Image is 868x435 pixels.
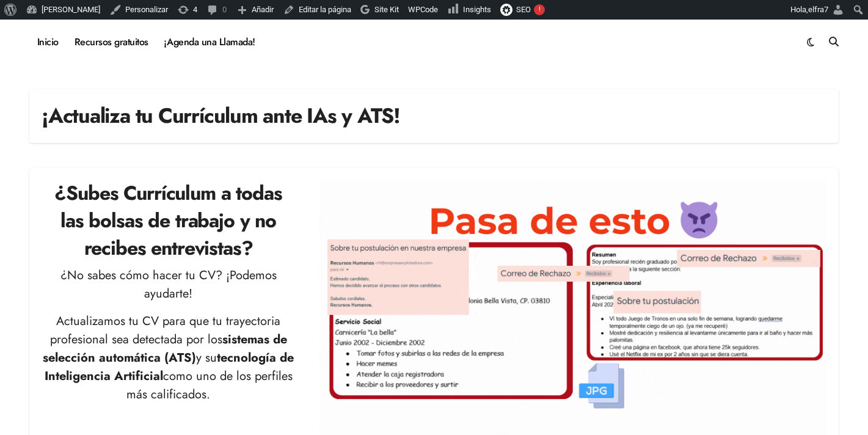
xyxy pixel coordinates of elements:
span: Site Kit [374,5,399,14]
div: ! [534,4,545,15]
h1: ¡Actualiza tu Currículum ante IAs y ATS! [42,101,400,131]
h2: ¿Subes Currículum a todas las bolsas de trabajo y no recibes entrevistas? [42,180,295,261]
span: SEO [516,5,531,14]
p: ¿No sabes cómo hacer tu CV? ¡Podemos ayudarte! [42,266,295,303]
a: ¡Agenda una Llamada! [156,26,263,59]
span: elfra7 [808,5,828,14]
strong: tecnología de Inteligencia Artificial [45,349,294,385]
a: Inicio [29,26,67,59]
a: Recursos gratuitos [67,26,156,59]
p: Actualizamos tu CV para que tu trayectoria profesional sea detectada por los y su como uno de los... [42,312,295,404]
strong: sistemas de selección automática (ATS) [43,331,287,367]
